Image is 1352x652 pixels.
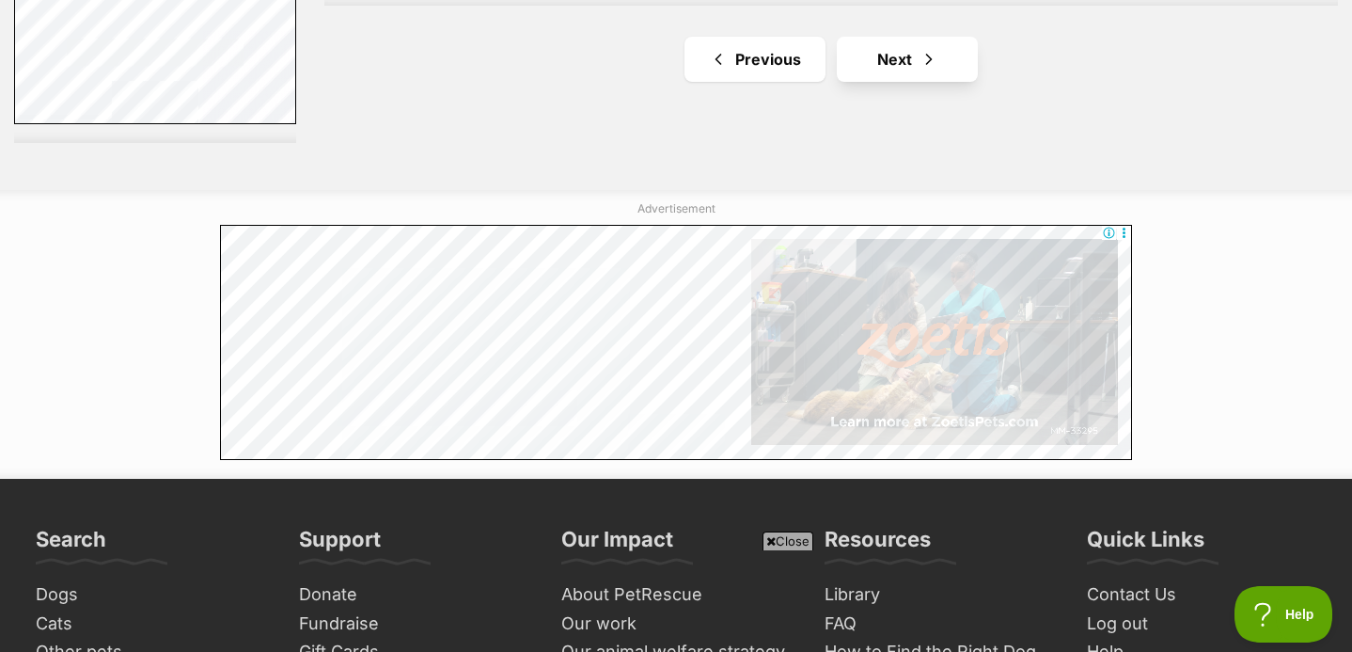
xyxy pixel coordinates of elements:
[291,610,536,639] a: Fundraise
[1079,580,1324,610] a: Contact Us
[36,526,106,564] h3: Search
[1234,586,1333,643] iframe: Help Scout Beacon - Open
[762,532,813,550] span: Close
[28,610,273,639] a: Cats
[684,37,825,82] a: Previous page
[291,580,536,610] a: Donate
[1087,526,1204,564] h3: Quick Links
[561,526,673,564] h3: Our Impact
[299,526,381,564] h3: Support
[837,37,978,82] a: Next page
[28,580,273,610] a: Dogs
[334,558,1018,643] iframe: Advertisement
[220,225,1132,460] iframe: Advertisement
[1079,610,1324,639] a: Log out
[324,37,1338,82] nav: Pagination
[825,526,931,564] h3: Resources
